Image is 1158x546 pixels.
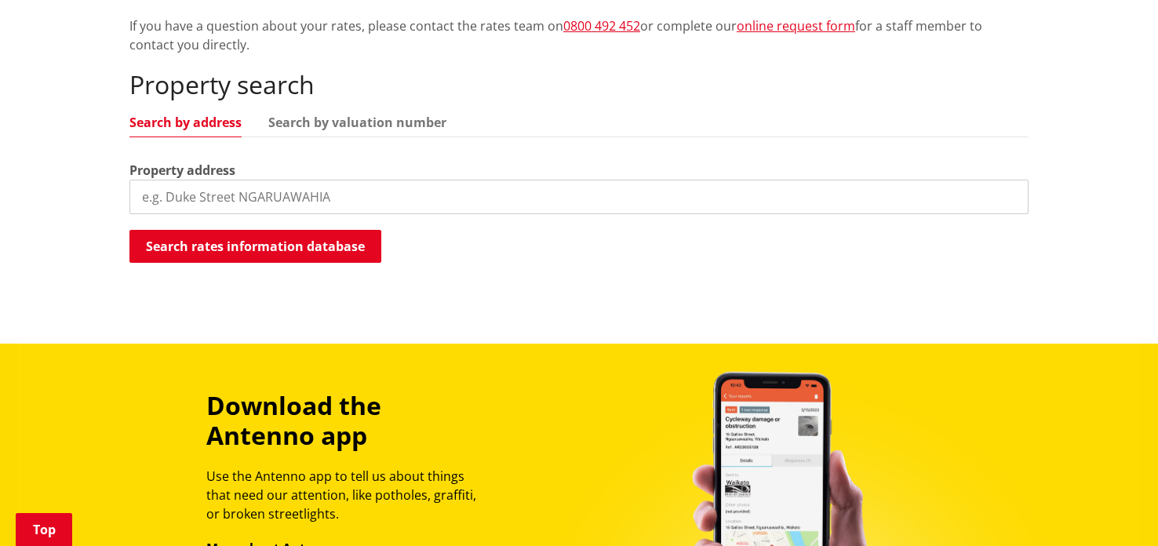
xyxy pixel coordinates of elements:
[737,17,855,35] a: online request form
[1086,480,1142,537] iframe: Messenger Launcher
[268,116,446,129] a: Search by valuation number
[129,116,242,129] a: Search by address
[129,180,1029,214] input: e.g. Duke Street NGARUAWAHIA
[129,161,235,180] label: Property address
[16,513,72,546] a: Top
[206,391,490,451] h3: Download the Antenno app
[129,16,1029,54] p: If you have a question about your rates, please contact the rates team on or complete our for a s...
[206,467,490,523] p: Use the Antenno app to tell us about things that need our attention, like potholes, graffiti, or ...
[129,70,1029,100] h2: Property search
[129,230,381,263] button: Search rates information database
[563,17,640,35] a: 0800 492 452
